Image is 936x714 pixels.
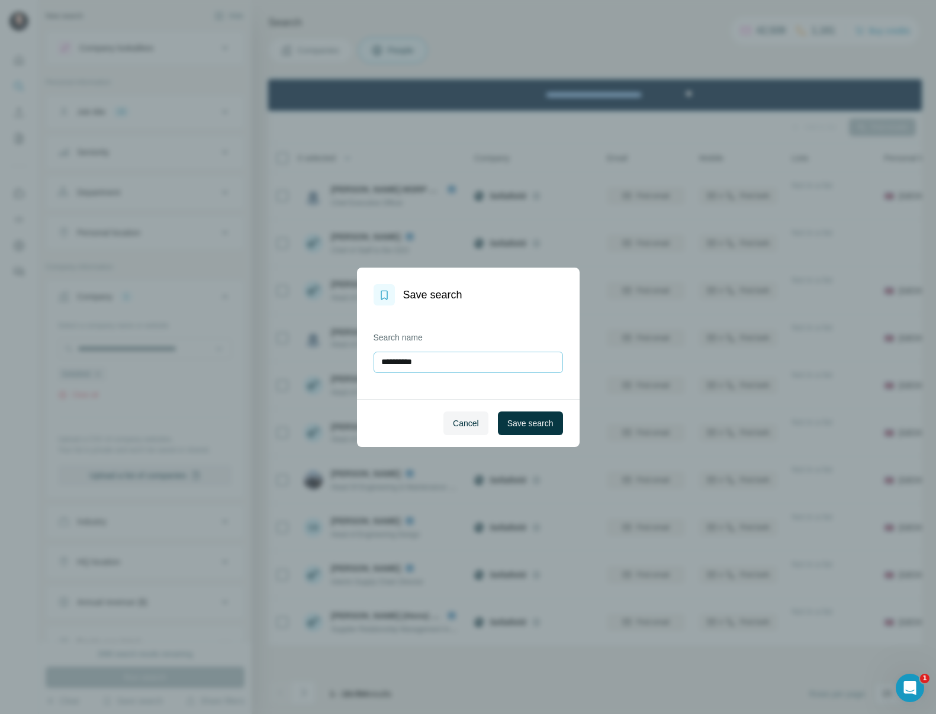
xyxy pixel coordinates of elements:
h1: Save search [403,287,462,303]
button: Cancel [443,411,488,435]
label: Search name [374,332,563,343]
div: Watch our October Product update [245,2,407,28]
span: 1 [920,674,929,683]
button: Save search [498,411,563,435]
span: Cancel [453,417,479,429]
iframe: Intercom live chat [896,674,924,702]
span: Save search [507,417,554,429]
